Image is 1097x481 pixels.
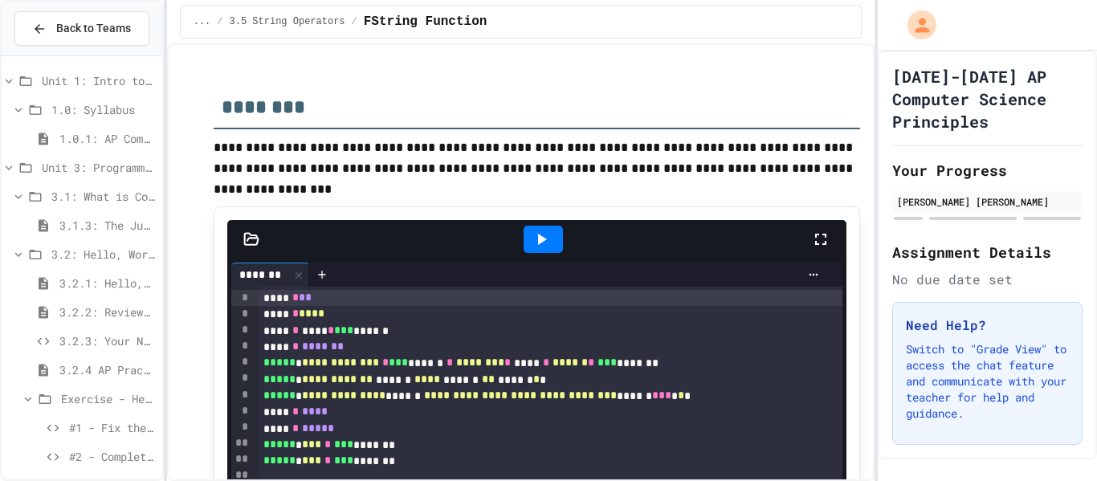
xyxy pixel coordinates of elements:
span: / [217,15,222,28]
p: Switch to "Grade View" to access the chat feature and communicate with your teacher for help and ... [906,341,1069,422]
span: / [352,15,357,28]
span: 3.2.2: Review - Hello, World! [59,304,156,320]
h2: Your Progress [892,159,1083,181]
span: 1.0.1: AP Computer Science Principles in Python Course Syllabus [59,130,156,147]
span: 3.2.1: Hello, World! [59,275,156,291]
div: My Account [891,6,940,43]
span: Unit 1: Intro to Computer Science [42,72,156,89]
h3: Need Help? [906,316,1069,335]
span: 3.1.3: The JuiceMind IDE [59,217,156,234]
h2: Assignment Details [892,241,1083,263]
span: FString Function [364,12,487,31]
span: ... [194,15,211,28]
span: #1 - Fix the Code (Easy) [69,419,156,436]
button: Back to Teams [14,11,149,46]
span: 3.2: Hello, World! [51,246,156,263]
div: [PERSON_NAME] [PERSON_NAME] [897,194,1078,209]
span: Exercise - Hello, World! [61,390,156,407]
span: 3.1: What is Code? [51,188,156,205]
span: #2 - Complete the Code (Easy) [69,448,156,465]
span: Back to Teams [56,20,131,37]
div: No due date set [892,270,1083,289]
span: 3.5 String Operators [230,15,345,28]
h1: [DATE]-[DATE] AP Computer Science Principles [892,65,1083,132]
span: 3.2.4 AP Practice - the DISPLAY Procedure [59,361,156,378]
span: 1.0: Syllabus [51,101,156,118]
span: 3.2.3: Your Name and Favorite Movie [59,332,156,349]
span: Unit 3: Programming with Python [42,159,156,176]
